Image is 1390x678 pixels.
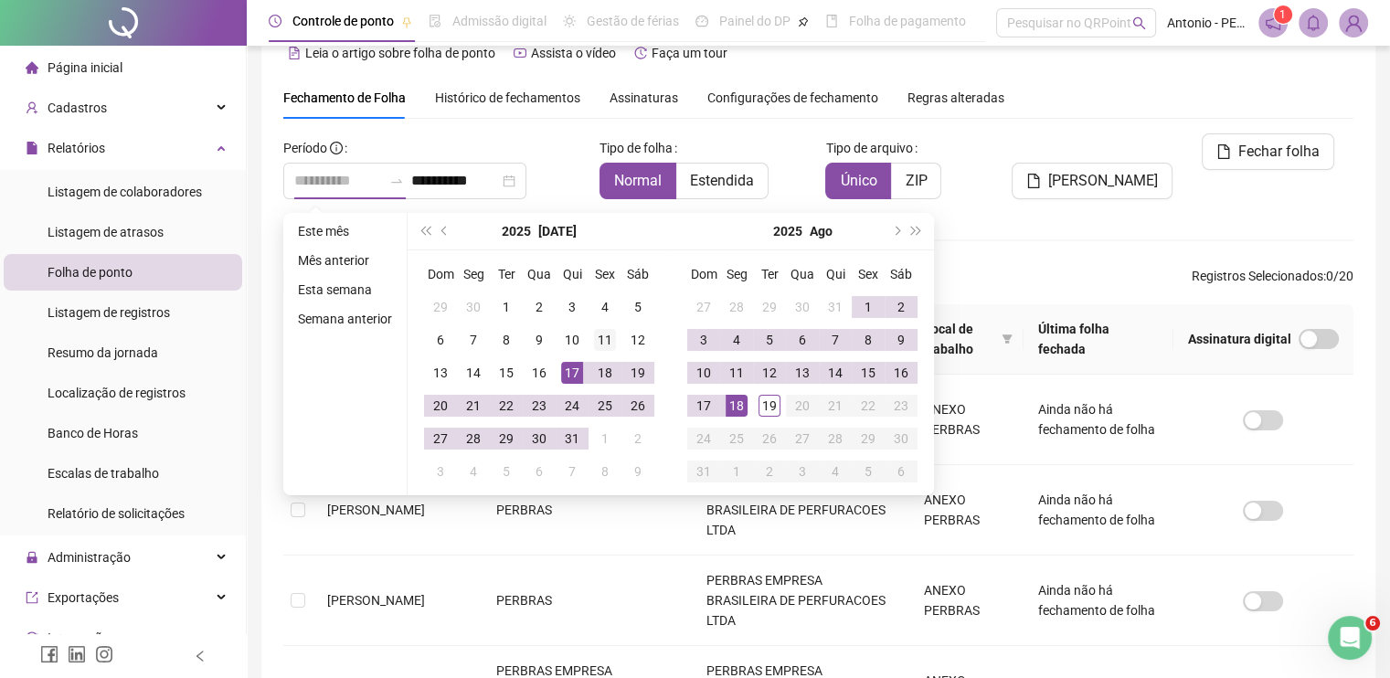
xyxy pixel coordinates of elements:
[885,422,918,455] td: 2025-08-30
[594,395,616,417] div: 25
[561,329,583,351] div: 10
[528,428,550,450] div: 30
[389,174,404,188] span: to
[1274,5,1292,24] sup: 1
[495,329,517,351] div: 8
[627,362,649,384] div: 19
[26,142,38,154] span: file
[283,90,406,105] span: Fechamento de Folha
[48,265,133,280] span: Folha de ponto
[1192,269,1323,283] span: Registros Selecionados
[825,15,838,27] span: book
[849,14,966,28] span: Folha de pagamento
[561,428,583,450] div: 31
[720,389,753,422] td: 2025-08-18
[424,323,457,356] td: 2025-07-06
[652,46,727,60] span: Faça um tour
[514,47,526,59] span: youtube
[424,356,457,389] td: 2025-07-13
[48,185,202,199] span: Listagem de colaboradores
[857,296,879,318] div: 1
[48,141,105,155] span: Relatórios
[523,258,556,291] th: Qua
[753,258,786,291] th: Ter
[481,556,691,646] td: PERBRAS
[907,91,1004,104] span: Regras alteradas
[621,258,654,291] th: Sáb
[621,291,654,323] td: 2025-07-05
[589,291,621,323] td: 2025-07-04
[330,142,343,154] span: info-circle
[857,395,879,417] div: 22
[720,356,753,389] td: 2025-08-11
[589,455,621,488] td: 2025-08-08
[490,258,523,291] th: Ter
[490,422,523,455] td: 2025-07-29
[26,631,38,644] span: sync
[759,329,780,351] div: 5
[1188,329,1291,349] span: Assinatura digital
[852,422,885,455] td: 2025-08-29
[1328,616,1372,660] iframe: Intercom live chat
[1048,170,1158,192] span: [PERSON_NAME]
[786,356,819,389] td: 2025-08-13
[495,428,517,450] div: 29
[791,296,813,318] div: 30
[1038,493,1155,527] span: Ainda não há fechamento de folha
[462,428,484,450] div: 28
[48,630,115,645] span: Integrações
[523,291,556,323] td: 2025-07-02
[600,138,673,158] span: Tipo de folha
[561,461,583,482] div: 7
[1024,304,1173,375] th: Última folha fechada
[589,258,621,291] th: Sex
[819,323,852,356] td: 2025-08-07
[907,213,927,249] button: super-next-year
[589,389,621,422] td: 2025-07-25
[1340,9,1367,37] img: 65710
[528,296,550,318] div: 2
[687,258,720,291] th: Dom
[819,356,852,389] td: 2025-08-14
[819,455,852,488] td: 2025-09-04
[1038,402,1155,437] span: Ainda não há fechamento de folha
[857,329,879,351] div: 8
[556,422,589,455] td: 2025-07-31
[48,386,186,400] span: Localização de registros
[759,461,780,482] div: 2
[786,389,819,422] td: 2025-08-20
[495,362,517,384] div: 15
[759,428,780,450] div: 26
[857,461,879,482] div: 5
[791,395,813,417] div: 20
[753,356,786,389] td: 2025-08-12
[1216,144,1231,159] span: file
[726,428,748,450] div: 25
[1132,16,1146,30] span: search
[726,362,748,384] div: 11
[726,296,748,318] div: 28
[1279,8,1286,21] span: 1
[621,455,654,488] td: 2025-08-09
[48,466,159,481] span: Escalas de trabalho
[457,455,490,488] td: 2025-08-04
[26,591,38,604] span: export
[621,422,654,455] td: 2025-08-02
[95,645,113,663] span: instagram
[786,323,819,356] td: 2025-08-06
[457,258,490,291] th: Seg
[786,455,819,488] td: 2025-09-03
[594,329,616,351] div: 11
[424,422,457,455] td: 2025-07-27
[687,389,720,422] td: 2025-08-17
[627,329,649,351] div: 12
[556,389,589,422] td: 2025-07-24
[594,461,616,482] div: 8
[621,356,654,389] td: 2025-07-19
[424,258,457,291] th: Dom
[401,16,412,27] span: pushpin
[819,258,852,291] th: Qui
[885,356,918,389] td: 2025-08-16
[40,645,58,663] span: facebook
[791,329,813,351] div: 6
